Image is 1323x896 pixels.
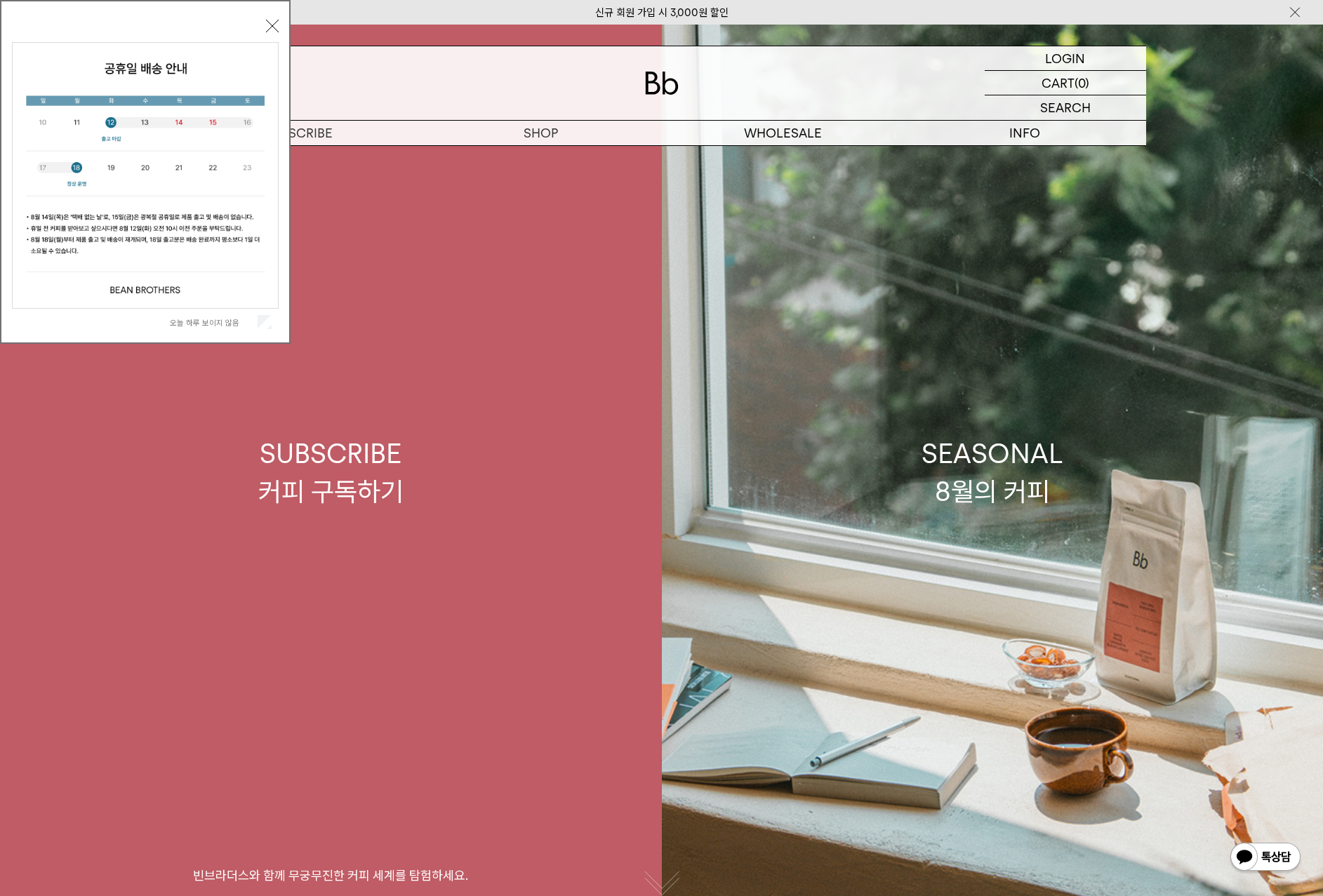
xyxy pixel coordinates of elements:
[922,435,1063,509] div: SEASONAL 8월의 커피
[1042,71,1075,95] p: CART
[258,435,404,509] div: SUBSCRIBE 커피 구독하기
[985,46,1146,71] a: LOGIN
[645,72,679,95] img: 로고
[178,121,420,145] a: SUBSCRIBE
[420,121,662,145] a: SHOP
[662,121,904,145] p: WHOLESALE
[1045,46,1085,70] p: LOGIN
[904,121,1146,145] p: INFO
[1040,95,1091,120] p: SEARCH
[170,318,255,328] label: 오늘 하루 보이지 않음
[1075,71,1089,95] p: (0)
[13,43,278,308] img: cb63d4bbb2e6550c365f227fdc69b27f_113810.jpg
[1229,841,1302,875] img: 카카오톡 채널 1:1 채팅 버튼
[266,20,279,32] button: 닫기
[595,6,729,19] a: 신규 회원 가입 시 3,000원 할인
[985,71,1146,95] a: CART (0)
